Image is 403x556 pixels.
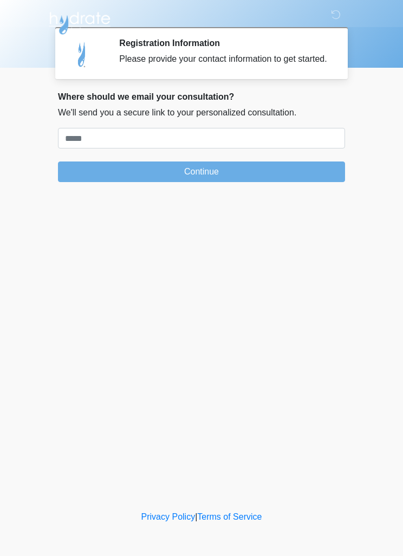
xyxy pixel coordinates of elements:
[195,512,197,521] a: |
[197,512,262,521] a: Terms of Service
[141,512,196,521] a: Privacy Policy
[47,8,112,35] img: Hydrate IV Bar - Scottsdale Logo
[66,38,99,70] img: Agent Avatar
[119,53,329,66] div: Please provide your contact information to get started.
[58,161,345,182] button: Continue
[58,92,345,102] h2: Where should we email your consultation?
[58,106,345,119] p: We'll send you a secure link to your personalized consultation.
